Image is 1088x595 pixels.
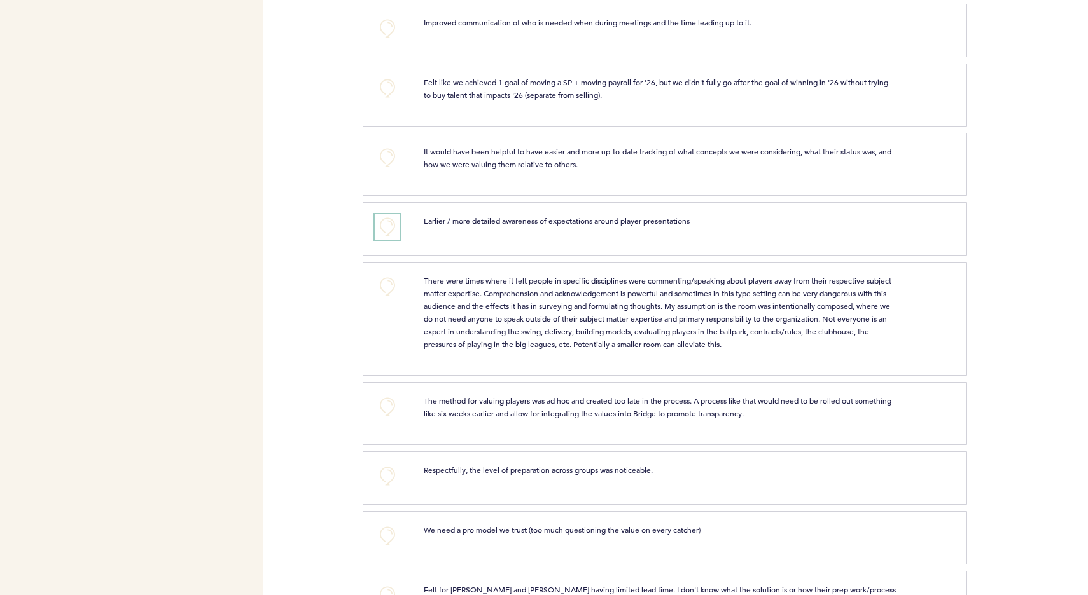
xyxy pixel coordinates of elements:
[424,215,690,226] span: Earlier / more detailed awareness of expectations around player presentations
[424,524,701,535] span: We need a pro model we trust (too much questioning the value on every catcher)
[424,465,653,475] span: Respectfully, the level of preparation across groups was noticeable.
[424,275,893,349] span: There were times where it felt people in specific disciplines were commenting/speaking about play...
[424,17,751,27] span: Improved communication of who is needed when during meetings and the time leading up to it.
[424,146,893,169] span: It would have been helpful to have easier and more up-to-date tracking of what concepts we were c...
[424,395,893,418] span: The method for valuing players was ad hoc and created too late in the process. A process like tha...
[424,77,890,100] span: Felt like we achieved 1 goal of moving a SP + moving payroll for '26, but we didn't fully go afte...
